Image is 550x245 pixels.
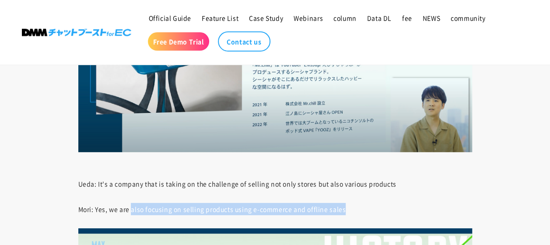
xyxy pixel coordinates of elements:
a: Webinars [288,9,328,27]
a: fee [397,9,417,27]
span: Contact us [227,38,261,45]
span: Case Study [249,14,283,22]
span: community [451,14,485,22]
a: column [328,9,362,27]
a: Free Demo Trial [148,32,209,51]
a: Data DL [362,9,397,27]
a: Case Study [244,9,288,27]
span: Feature List [202,14,238,22]
span: fee [402,14,412,22]
span: Data DL [367,14,392,22]
a: NEWS [417,9,445,27]
font: Ueda: It's a company that is taking on the challenge of selling not only stores but also various ... [78,179,396,188]
img: DMM Boost Inc. [22,29,131,36]
span: Official Guide [149,14,191,22]
a: community [445,9,490,27]
span: NEWS [423,14,440,22]
span: Webinars [294,14,323,22]
span: Free Demo Trial [153,38,204,45]
font: Mori: Yes, we are also focusing on selling products using e-commerce and offline sales [78,205,346,213]
a: Contact us [218,31,270,52]
a: Feature List [196,9,244,27]
a: Official Guide [144,9,196,27]
span: column [333,14,357,22]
